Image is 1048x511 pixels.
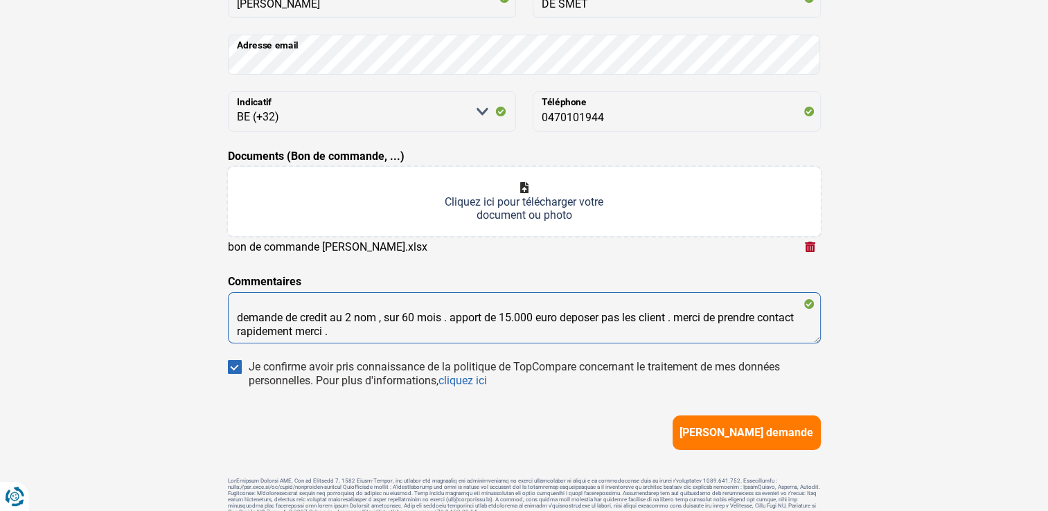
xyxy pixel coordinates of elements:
[228,148,405,165] label: Documents (Bon de commande, ...)
[228,240,427,253] div: bon de commande [PERSON_NAME].xlsx
[249,360,821,388] div: Je confirme avoir pris connaissance de la politique de TopCompare concernant le traitement de mes...
[228,274,301,290] label: Commentaires
[680,426,813,439] span: [PERSON_NAME] demande
[673,415,821,450] button: [PERSON_NAME] demande
[228,91,516,132] select: Indicatif
[438,374,487,387] a: cliquez ici
[533,91,821,132] input: 401020304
